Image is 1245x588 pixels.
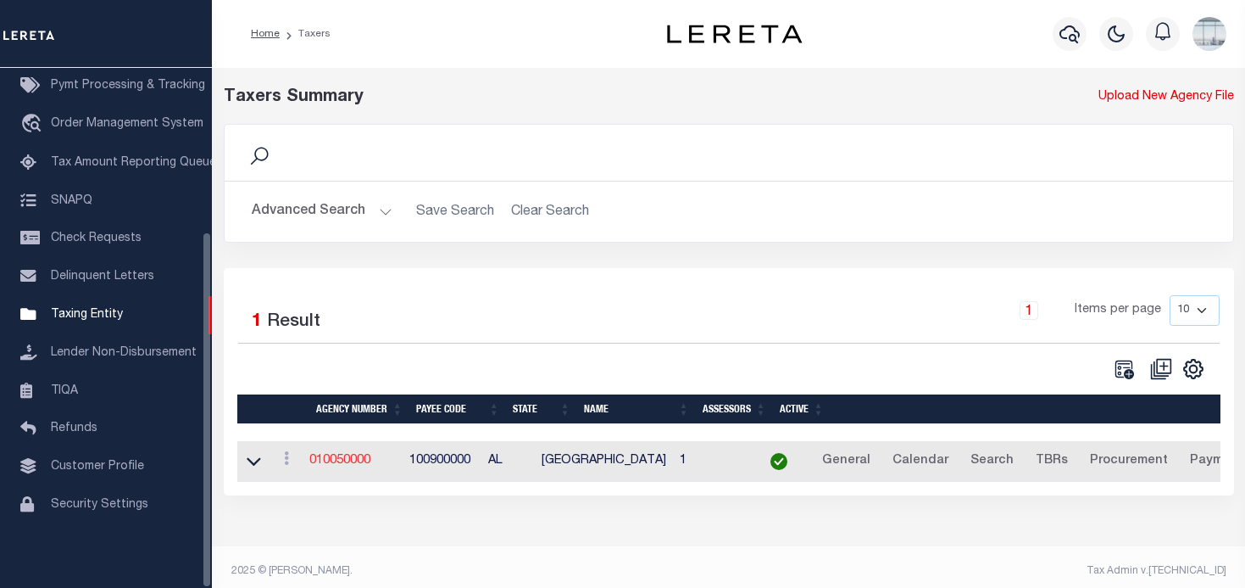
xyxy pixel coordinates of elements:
span: Taxing Entity [51,309,123,321]
span: Customer Profile [51,461,144,473]
span: Refunds [51,423,97,434]
td: 1 [673,441,750,483]
a: Home [251,29,280,39]
i: travel_explore [20,114,47,136]
img: check-icon-green.svg [770,453,787,470]
button: Advanced Search [252,195,392,228]
img: logo-dark.svg [667,25,803,43]
li: Taxers [280,26,331,42]
span: Pymt Processing & Tracking [51,80,205,92]
a: Upload New Agency File [1098,88,1234,107]
a: Procurement [1082,448,1176,475]
th: Active: activate to sort column ascending [773,395,831,424]
a: 010050000 [309,455,370,467]
div: Tax Admin v.[TECHNICAL_ID] [742,563,1226,579]
td: 100900000 [403,441,481,483]
span: TIQA [51,384,78,396]
span: Security Settings [51,499,148,511]
td: [GEOGRAPHIC_DATA] [535,441,673,483]
span: Tax Amount Reporting Queue [51,157,216,169]
a: Calendar [885,448,956,475]
a: Search [963,448,1021,475]
div: Taxers Summary [224,85,975,110]
span: 1 [252,313,262,331]
th: Name: activate to sort column ascending [577,395,696,424]
th: Payee Code: activate to sort column ascending [409,395,506,424]
th: Agency Number: activate to sort column ascending [309,395,409,424]
label: Result [267,309,320,336]
span: Delinquent Letters [51,271,154,283]
span: Check Requests [51,232,142,244]
span: Items per page [1075,301,1161,320]
a: 1 [1020,301,1038,320]
div: 2025 © [PERSON_NAME]. [219,563,729,579]
a: General [814,448,878,475]
td: AL [481,441,535,483]
span: Order Management System [51,118,203,130]
th: Assessors: activate to sort column ascending [696,395,773,424]
th: State: activate to sort column ascending [506,395,577,424]
a: TBRs [1028,448,1075,475]
span: Lender Non-Disbursement [51,347,197,359]
span: SNAPQ [51,194,92,206]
